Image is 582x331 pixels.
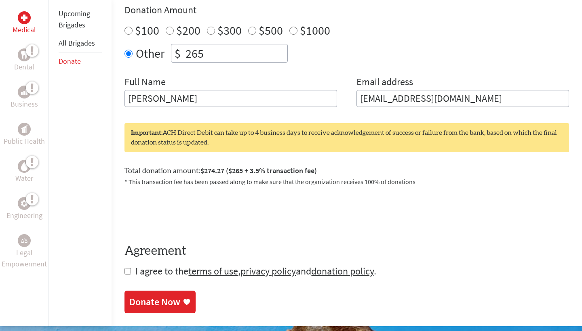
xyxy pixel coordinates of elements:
img: Medical [21,15,27,21]
label: $500 [259,23,283,38]
iframe: reCAPTCHA [124,196,247,228]
label: Full Name [124,75,166,90]
input: Enter Full Name [124,90,337,107]
h4: Agreement [124,244,569,258]
strong: Important: [131,130,162,136]
input: Enter Amount [184,44,287,62]
a: BusinessBusiness [11,86,38,110]
p: Engineering [6,210,42,221]
a: WaterWater [15,160,33,184]
label: $1000 [300,23,330,38]
label: $100 [135,23,159,38]
div: ACH Direct Debit can take up to 4 business days to receive acknowledgement of success or failure ... [124,123,569,152]
li: All Brigades [59,34,102,52]
div: Medical [18,11,31,24]
span: I agree to the , and . [135,265,376,277]
a: All Brigades [59,38,95,48]
a: MedicalMedical [13,11,36,36]
div: Business [18,86,31,98]
a: DentalDental [14,48,34,73]
img: Business [21,89,27,95]
a: donation policy [311,265,374,277]
p: Dental [14,61,34,73]
div: Legal Empowerment [18,234,31,247]
p: * This transaction fee has been passed along to make sure that the organization receives 100% of ... [124,177,569,186]
p: Water [15,173,33,184]
label: Other [136,44,164,63]
label: Email address [356,75,413,90]
span: $274.27 ($265 + 3.5% transaction fee) [200,166,317,175]
p: Medical [13,24,36,36]
a: privacy policy [240,265,296,277]
a: Donate Now [124,291,196,313]
div: Public Health [18,123,31,136]
label: Total donation amount: [124,165,317,177]
img: Public Health [21,125,27,133]
p: Legal Empowerment [2,247,47,270]
div: Dental [18,48,31,61]
a: Upcoming Brigades [59,9,90,29]
div: $ [171,44,184,62]
div: Engineering [18,197,31,210]
a: Donate [59,57,81,66]
p: Business [11,98,38,110]
a: Legal EmpowermentLegal Empowerment [2,234,47,270]
label: $300 [217,23,242,38]
a: terms of use [188,265,238,277]
a: Public HealthPublic Health [4,123,45,147]
img: Water [21,162,27,171]
input: Your Email [356,90,569,107]
label: $200 [176,23,200,38]
div: Water [18,160,31,173]
div: Donate Now [129,295,180,308]
img: Engineering [21,200,27,207]
li: Donate [59,52,102,70]
img: Legal Empowerment [21,238,27,243]
p: Public Health [4,136,45,147]
img: Dental [21,51,27,59]
h4: Donation Amount [124,4,569,17]
a: EngineeringEngineering [6,197,42,221]
li: Upcoming Brigades [59,5,102,34]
